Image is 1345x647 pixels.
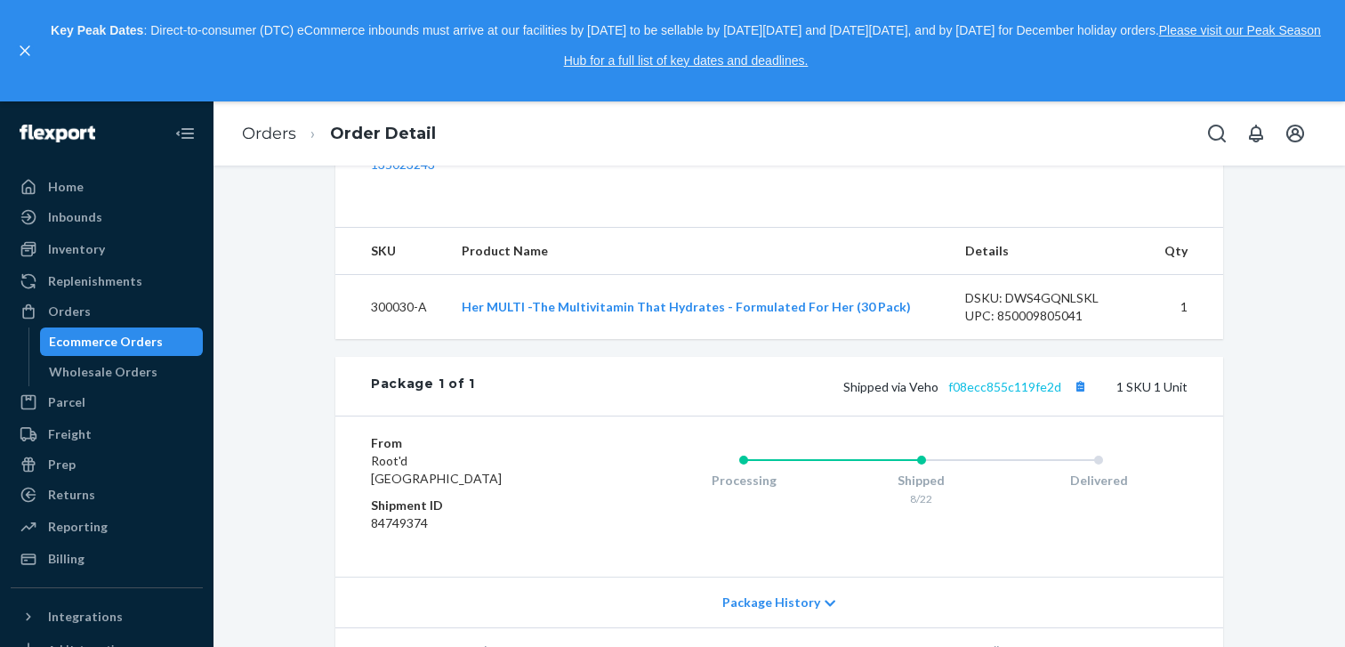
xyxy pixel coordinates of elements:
a: Freight [11,420,203,449]
a: Parcel [11,388,203,417]
div: Reporting [48,518,108,536]
a: Wholesale Orders [40,358,204,386]
span: Package History [722,594,820,611]
div: Billing [48,550,85,568]
button: Close Navigation [167,116,203,151]
a: Billing [11,545,203,573]
a: Order Detail [330,124,436,143]
div: 1 SKU 1 Unit [475,375,1188,398]
a: f08ecc855c119fe2d [948,379,1061,394]
span: Root'd [GEOGRAPHIC_DATA] [371,453,502,486]
a: Orders [11,297,203,326]
button: Integrations [11,603,203,631]
a: Ecommerce Orders [40,328,204,356]
a: Prep [11,450,203,479]
button: Open notifications [1238,116,1274,151]
div: Orders [48,303,91,320]
div: Delivered [1010,472,1188,489]
div: 8/22 [833,491,1011,506]
div: Wholesale Orders [49,363,157,381]
button: Open account menu [1277,116,1313,151]
a: Reporting [11,513,203,541]
div: Freight [48,425,92,443]
td: 300030-A [335,274,447,339]
div: Replenishments [48,272,142,290]
dt: Shipment ID [371,497,584,514]
div: Package 1 of 1 [371,375,475,398]
a: Replenishments [11,267,203,295]
strong: Key Peak Dates [51,23,143,37]
button: Copy tracking number [1068,375,1091,398]
div: Processing [655,472,833,489]
button: close, [16,42,34,60]
a: Orders [242,124,296,143]
span: Shipped via Veho [843,379,1091,394]
div: Shipped [833,472,1011,489]
a: Inventory [11,235,203,263]
a: Please visit our Peak Season Hub for a full list of key dates and deadlines. [564,23,1321,68]
td: 1 [1146,274,1223,339]
dd: 84749374 [371,514,584,532]
div: UPC: 850009805041 [965,307,1132,325]
div: Integrations [48,608,123,626]
th: Qty [1146,228,1223,275]
div: Home [48,178,84,196]
ol: breadcrumbs [228,108,450,160]
div: Prep [48,456,76,473]
div: Parcel [48,393,85,411]
dt: From [371,434,584,452]
div: Inventory [48,240,105,258]
a: Returns [11,481,203,509]
img: Flexport logo [20,125,95,142]
button: Open Search Box [1199,116,1235,151]
th: Details [951,228,1147,275]
th: SKU [335,228,447,275]
th: Product Name [447,228,951,275]
a: Inbounds [11,203,203,231]
a: Her MULTI -The Multivitamin That Hydrates - Formulated For Her (30 Pack) [462,299,911,314]
div: Returns [48,486,95,504]
div: Ecommerce Orders [49,333,163,351]
div: DSKU: DWS4GQNLSKL [965,289,1132,307]
p: : Direct-to-consumer (DTC) eCommerce inbounds must arrive at our facilities by [DATE] to be sella... [43,16,1329,76]
a: Home [11,173,203,201]
div: Inbounds [48,208,102,226]
a: 135023243 [371,157,435,172]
